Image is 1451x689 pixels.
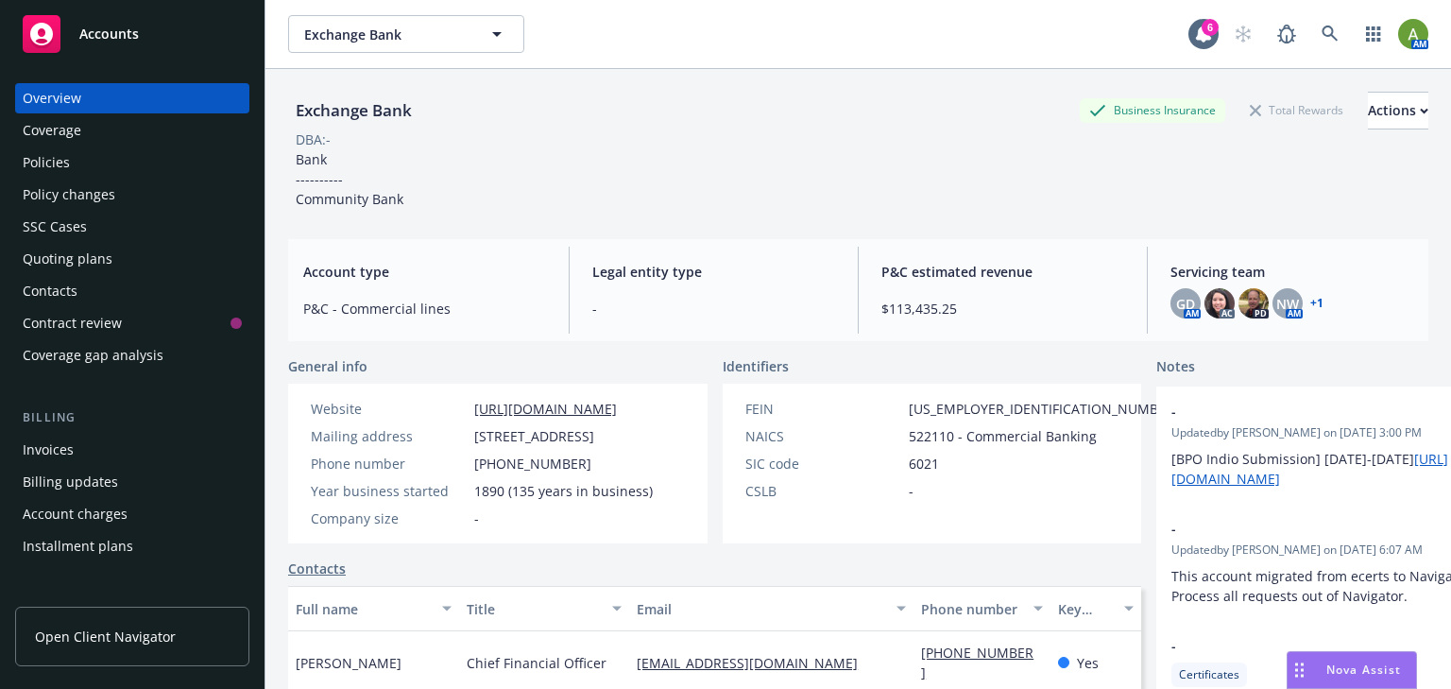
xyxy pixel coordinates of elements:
[474,426,594,446] span: [STREET_ADDRESS]
[1170,262,1413,282] span: Servicing team
[1238,288,1269,319] img: photo
[23,212,87,242] div: SSC Cases
[15,308,249,338] a: Contract review
[1310,298,1323,309] a: +1
[1326,662,1401,678] span: Nova Assist
[15,435,249,465] a: Invoices
[23,180,115,210] div: Policy changes
[311,426,467,446] div: Mailing address
[311,508,467,528] div: Company size
[15,499,249,529] a: Account charges
[1268,15,1306,53] a: Report a Bug
[288,586,459,631] button: Full name
[23,499,128,529] div: Account charges
[913,586,1050,631] button: Phone number
[921,644,1033,681] a: [PHONE_NUMBER]
[311,399,467,419] div: Website
[296,129,331,149] div: DBA: -
[745,426,901,446] div: NAICS
[15,147,249,178] a: Policies
[1311,15,1349,53] a: Search
[592,299,835,319] span: -
[23,147,70,178] div: Policies
[15,212,249,242] a: SSC Cases
[1179,666,1239,683] span: Certificates
[15,180,249,210] a: Policy changes
[1171,519,1451,539] span: -
[1355,15,1392,53] a: Switch app
[23,467,118,497] div: Billing updates
[15,8,249,60] a: Accounts
[288,356,367,376] span: General info
[15,83,249,113] a: Overview
[592,262,835,282] span: Legal entity type
[1276,294,1299,314] span: NW
[881,299,1124,319] span: $113,435.25
[909,481,913,501] span: -
[15,244,249,274] a: Quoting plans
[723,356,789,376] span: Identifiers
[1050,586,1141,631] button: Key contact
[474,481,653,501] span: 1890 (135 years in business)
[1077,653,1099,673] span: Yes
[1171,636,1451,656] span: -
[474,400,617,418] a: [URL][DOMAIN_NAME]
[15,531,249,561] a: Installment plans
[909,454,939,474] span: 6021
[23,115,81,146] div: Coverage
[15,115,249,146] a: Coverage
[311,454,467,474] div: Phone number
[637,599,885,619] div: Email
[1156,356,1195,379] span: Notes
[1204,288,1235,319] img: photo
[745,454,901,474] div: SIC code
[35,627,176,646] span: Open Client Navigator
[637,654,873,672] a: [EMAIL_ADDRESS][DOMAIN_NAME]
[1287,651,1417,689] button: Nova Assist
[23,340,163,370] div: Coverage gap analysis
[296,653,401,673] span: [PERSON_NAME]
[1398,19,1428,49] img: photo
[1288,652,1311,688] div: Drag to move
[909,399,1179,419] span: [US_EMPLOYER_IDENTIFICATION_NUMBER]
[745,399,901,419] div: FEIN
[1176,294,1195,314] span: GD
[909,426,1097,446] span: 522110 - Commercial Banking
[288,559,346,578] a: Contacts
[288,98,419,123] div: Exchange Bank
[1202,19,1219,36] div: 6
[474,454,591,474] span: [PHONE_NUMBER]
[23,276,77,306] div: Contacts
[288,15,524,53] button: Exchange Bank
[304,25,468,44] span: Exchange Bank
[1240,98,1353,122] div: Total Rewards
[296,150,403,208] span: Bank ---------- Community Bank
[15,467,249,497] a: Billing updates
[467,599,602,619] div: Title
[1368,92,1428,129] button: Actions
[79,26,139,42] span: Accounts
[15,340,249,370] a: Coverage gap analysis
[474,508,479,528] span: -
[1368,93,1428,129] div: Actions
[1080,98,1225,122] div: Business Insurance
[881,262,1124,282] span: P&C estimated revenue
[1171,402,1451,422] span: -
[296,599,431,619] div: Full name
[1058,599,1113,619] div: Key contact
[311,481,467,501] div: Year business started
[23,435,74,465] div: Invoices
[23,244,112,274] div: Quoting plans
[15,408,249,427] div: Billing
[921,599,1021,619] div: Phone number
[303,262,546,282] span: Account type
[23,308,122,338] div: Contract review
[23,531,133,561] div: Installment plans
[459,586,630,631] button: Title
[745,481,901,501] div: CSLB
[23,83,81,113] div: Overview
[1224,15,1262,53] a: Start snowing
[303,299,546,319] span: P&C - Commercial lines
[15,276,249,306] a: Contacts
[467,653,606,673] span: Chief Financial Officer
